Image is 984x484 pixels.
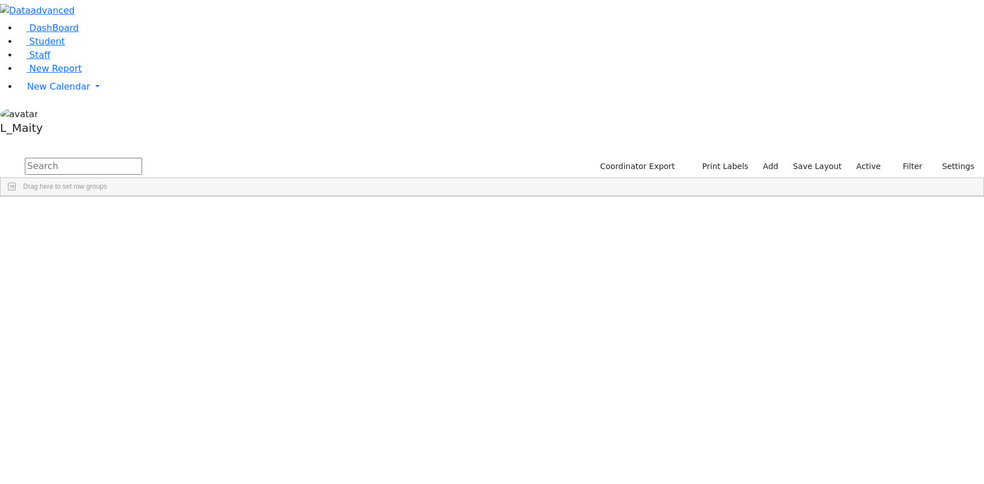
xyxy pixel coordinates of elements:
[928,158,979,175] button: Settings
[18,50,50,60] a: Staff
[593,158,680,175] button: Coordinator Export
[29,36,65,47] span: Student
[888,158,928,175] button: Filter
[18,63,82,74] a: New Report
[851,158,886,175] label: Active
[18,23,79,33] a: DashBoard
[25,158,142,175] input: Search
[758,158,783,175] a: Add
[689,158,753,175] button: Print Labels
[29,23,79,33] span: DashBoard
[23,183,107,190] span: Drag here to set row groups
[18,36,65,47] a: Student
[29,63,82,74] span: New Report
[788,158,846,175] button: Save Layout
[27,81,90,92] span: New Calendar
[29,50,50,60] span: Staff
[18,76,984,98] a: New Calendar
